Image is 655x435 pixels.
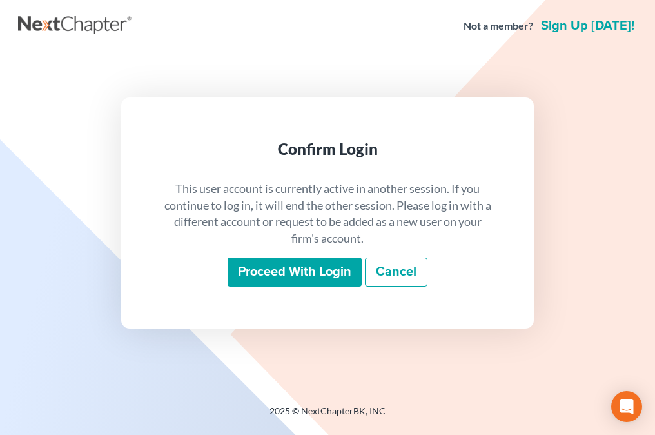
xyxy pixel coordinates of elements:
[365,258,427,287] a: Cancel
[18,405,637,428] div: 2025 © NextChapterBK, INC
[162,139,493,159] div: Confirm Login
[611,391,642,422] div: Open Intercom Messenger
[228,258,362,287] input: Proceed with login
[538,19,637,32] a: Sign up [DATE]!
[162,181,493,247] p: This user account is currently active in another session. If you continue to log in, it will end ...
[464,19,533,34] strong: Not a member?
